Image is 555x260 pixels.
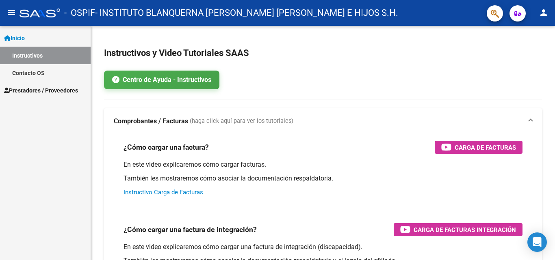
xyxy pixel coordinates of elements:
[104,45,542,61] h2: Instructivos y Video Tutoriales SAAS
[455,142,516,153] span: Carga de Facturas
[124,174,522,183] p: También les mostraremos cómo asociar la documentación respaldatoria.
[95,4,398,22] span: - INSTITUTO BLANQUERNA [PERSON_NAME] [PERSON_NAME] E HIJOS S.H.
[190,117,293,126] span: (haga click aquí para ver los tutoriales)
[4,34,25,43] span: Inicio
[104,108,542,134] mat-expansion-panel-header: Comprobantes / Facturas (haga click aquí para ver los tutoriales)
[4,86,78,95] span: Prestadores / Proveedores
[527,232,547,252] div: Open Intercom Messenger
[124,243,522,251] p: En este video explicaremos cómo cargar una factura de integración (discapacidad).
[124,224,257,235] h3: ¿Cómo cargar una factura de integración?
[124,160,522,169] p: En este video explicaremos cómo cargar facturas.
[104,71,219,89] a: Centro de Ayuda - Instructivos
[435,141,522,154] button: Carga de Facturas
[414,225,516,235] span: Carga de Facturas Integración
[7,8,16,17] mat-icon: menu
[124,189,203,196] a: Instructivo Carga de Facturas
[394,223,522,236] button: Carga de Facturas Integración
[64,4,95,22] span: - OSPIF
[539,8,548,17] mat-icon: person
[124,142,209,153] h3: ¿Cómo cargar una factura?
[114,117,188,126] strong: Comprobantes / Facturas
